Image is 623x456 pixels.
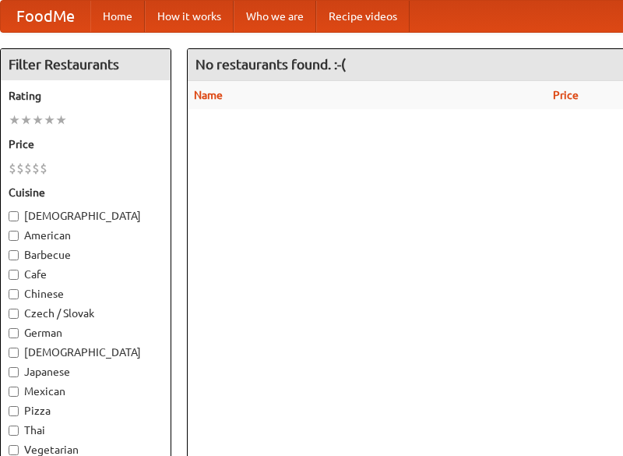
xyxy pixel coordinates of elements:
label: Cafe [9,267,163,282]
h5: Cuisine [9,185,163,200]
li: ★ [32,111,44,129]
li: $ [32,160,40,177]
label: German [9,325,163,341]
label: [DEMOGRAPHIC_DATA] [9,208,163,224]
li: $ [9,160,16,177]
li: ★ [44,111,55,129]
label: Japanese [9,364,163,380]
input: [DEMOGRAPHIC_DATA] [9,348,19,358]
label: Barbecue [9,247,163,263]
input: Pizza [9,406,19,416]
h4: Filter Restaurants [1,49,171,80]
li: $ [40,160,48,177]
li: ★ [55,111,67,129]
a: FoodMe [1,1,90,32]
li: $ [16,160,24,177]
input: American [9,231,19,241]
li: ★ [9,111,20,129]
input: Mexican [9,387,19,397]
input: German [9,328,19,338]
input: Vegetarian [9,445,19,455]
input: [DEMOGRAPHIC_DATA] [9,211,19,221]
a: How it works [145,1,234,32]
a: Name [194,89,223,101]
a: Recipe videos [316,1,410,32]
label: American [9,228,163,243]
a: Price [553,89,579,101]
input: Chinese [9,289,19,299]
input: Thai [9,426,19,436]
label: Mexican [9,384,163,399]
a: Who we are [234,1,316,32]
input: Barbecue [9,250,19,260]
label: Thai [9,422,163,438]
ng-pluralize: No restaurants found. :-( [195,57,346,72]
label: Pizza [9,403,163,419]
h5: Price [9,136,163,152]
li: ★ [20,111,32,129]
label: Chinese [9,286,163,302]
input: Japanese [9,367,19,377]
a: Home [90,1,145,32]
h5: Rating [9,88,163,104]
li: $ [24,160,32,177]
input: Cafe [9,270,19,280]
label: Czech / Slovak [9,306,163,321]
label: [DEMOGRAPHIC_DATA] [9,345,163,360]
input: Czech / Slovak [9,309,19,319]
